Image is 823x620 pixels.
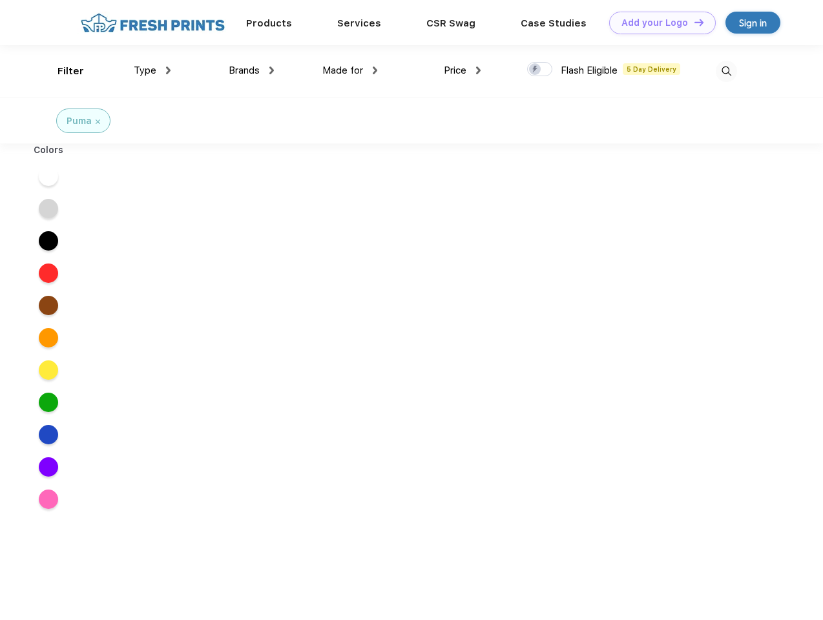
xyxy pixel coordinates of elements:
[716,61,737,82] img: desktop_search.svg
[373,67,377,74] img: dropdown.png
[166,67,171,74] img: dropdown.png
[621,17,688,28] div: Add your Logo
[725,12,780,34] a: Sign in
[77,12,229,34] img: fo%20logo%202.webp
[426,17,475,29] a: CSR Swag
[229,65,260,76] span: Brands
[476,67,481,74] img: dropdown.png
[694,19,703,26] img: DT
[322,65,363,76] span: Made for
[134,65,156,76] span: Type
[337,17,381,29] a: Services
[739,15,767,30] div: Sign in
[67,114,92,128] div: Puma
[24,143,74,157] div: Colors
[561,65,618,76] span: Flash Eligible
[246,17,292,29] a: Products
[269,67,274,74] img: dropdown.png
[96,119,100,124] img: filter_cancel.svg
[444,65,466,76] span: Price
[623,63,680,75] span: 5 Day Delivery
[57,64,84,79] div: Filter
